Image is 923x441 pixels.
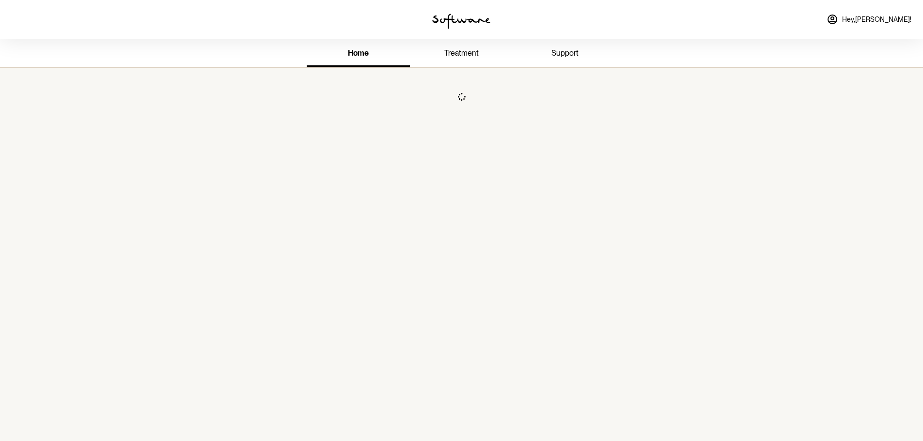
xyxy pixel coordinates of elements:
a: treatment [410,41,513,67]
span: Hey, [PERSON_NAME] ! [842,15,911,24]
a: support [513,41,616,67]
span: treatment [444,48,479,58]
span: support [551,48,579,58]
a: Hey,[PERSON_NAME]! [821,8,917,31]
img: software logo [432,14,490,29]
a: home [307,41,410,67]
span: home [348,48,369,58]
